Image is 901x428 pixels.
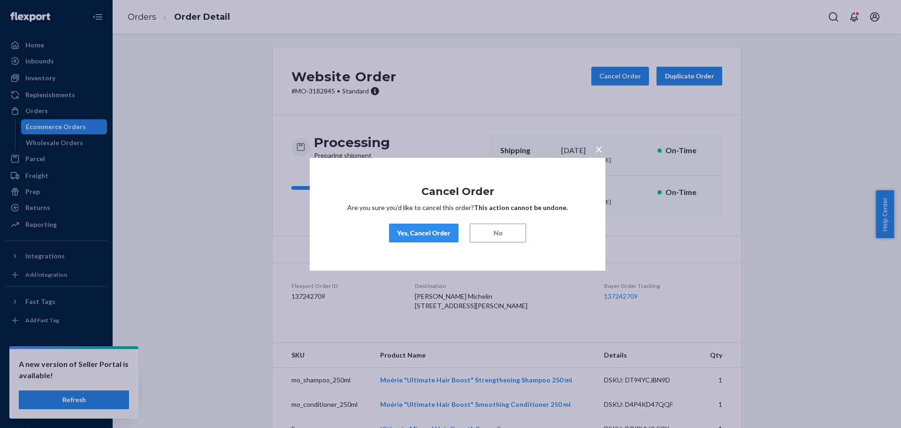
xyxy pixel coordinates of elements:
[389,224,458,242] button: Yes, Cancel Order
[397,228,450,238] div: Yes, Cancel Order
[470,224,526,242] button: No
[474,203,568,211] strong: This action cannot be undone.
[338,186,577,197] h1: Cancel Order
[595,140,603,156] span: ×
[338,203,577,212] p: Are you sure you’d like to cancel this order?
